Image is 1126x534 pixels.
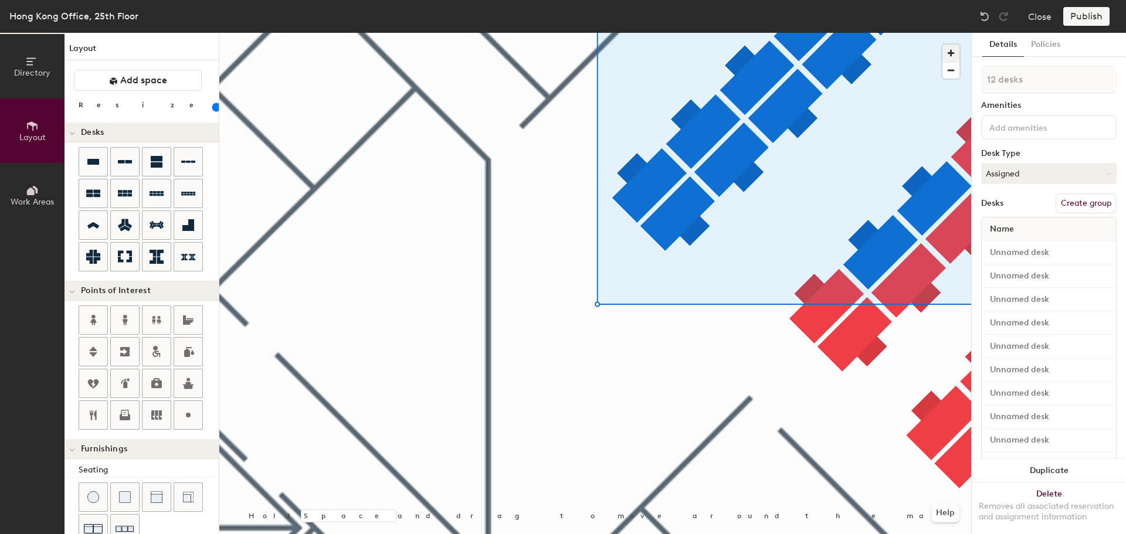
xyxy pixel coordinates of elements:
span: Furnishings [81,444,127,454]
input: Unnamed desk [984,362,1114,378]
img: Undo [979,11,991,22]
img: Couch (corner) [182,491,194,503]
div: Seating [79,464,219,477]
div: Desk Type [981,149,1117,158]
span: Layout [19,132,46,142]
input: Unnamed desk [984,385,1114,402]
input: Unnamed desk [984,409,1114,425]
div: Desks [981,199,1003,208]
input: Unnamed desk [984,268,1114,284]
div: Hong Kong Office, 25th Floor [9,9,138,23]
div: Resize [79,100,208,110]
input: Unnamed desk [984,455,1114,472]
button: DeleteRemoves all associated reservation and assignment information [972,482,1126,534]
button: Couch (corner) [174,482,203,512]
img: Stool [87,491,99,503]
button: Duplicate [972,459,1126,482]
button: Stool [79,482,108,512]
button: Details [982,33,1024,57]
span: Name [984,219,1020,240]
input: Unnamed desk [984,432,1114,448]
img: Couch (middle) [151,491,162,503]
input: Unnamed desk [984,244,1114,261]
button: Assigned [981,163,1117,184]
img: Cushion [119,491,131,503]
button: Help [931,504,959,522]
button: Couch (middle) [142,482,171,512]
span: Work Areas [11,197,54,207]
button: Cushion [110,482,140,512]
button: Create group [1056,193,1117,213]
button: Policies [1024,33,1067,57]
h1: Layout [65,42,219,60]
span: Desks [81,128,104,137]
button: Close [1028,7,1052,26]
div: Removes all associated reservation and assignment information [979,501,1119,522]
span: Add space [120,74,167,86]
input: Unnamed desk [984,291,1114,308]
span: Directory [14,68,50,78]
img: Redo [998,11,1009,22]
input: Unnamed desk [984,338,1114,355]
div: Amenities [981,101,1117,110]
button: Add space [74,70,202,91]
span: Points of Interest [81,286,151,295]
input: Add amenities [987,120,1093,134]
input: Unnamed desk [984,315,1114,331]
